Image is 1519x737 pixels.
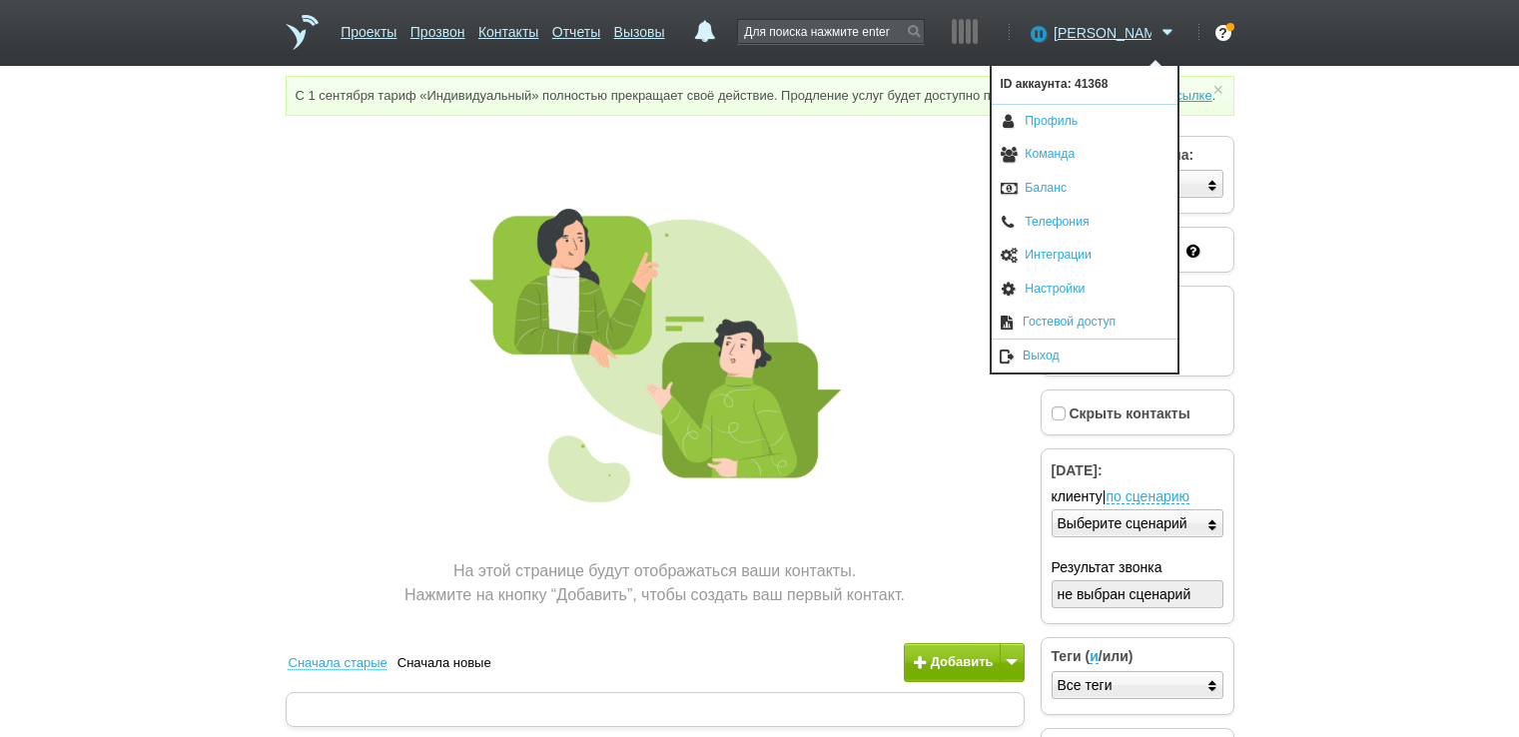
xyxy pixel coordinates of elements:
[614,14,665,43] a: Вызовы
[904,643,1024,682] button: Добавить
[738,20,924,43] input: Для поиска нажмите enter
[1052,648,1223,665] h3: Теги ( / )
[1208,85,1226,94] a: ×
[341,14,396,43] a: Проекты
[992,66,1177,104] span: ID аккаунта: 41368
[1058,510,1187,537] div: Выберите сценарий
[1052,488,1103,504] span: клиенту
[1058,672,1113,699] div: Все теги
[992,273,1177,307] a: Настройки
[286,76,1234,116] div: С 1 сентября тариф «Индивидуальный» полностью прекращает своё действие. Продление услуг будет дос...
[992,206,1177,240] a: Телефония
[478,14,538,43] a: Контакты
[286,559,1025,607] div: На этой странице будут отображаться ваши контакты. Нажмите на кнопку “Добавить”, чтобы создать ва...
[992,138,1177,172] a: Команда
[1052,557,1223,578] label: Результат звонка
[1069,405,1189,421] span: Скрыть контакты
[992,172,1177,206] a: Баланс
[992,239,1177,273] a: Интеграции
[992,340,1177,372] a: Выход
[992,105,1177,139] a: Профиль
[1058,581,1191,608] div: не выбран сценарий
[1052,486,1223,507] label: |
[1052,462,1223,479] h3: [DATE]:
[286,15,319,50] a: На главную
[552,14,600,43] a: Отчеты
[1090,650,1099,664] a: и
[410,14,465,43] a: Прозвон
[1215,25,1231,41] div: ?
[397,653,501,673] a: Сначала новые
[1054,21,1178,41] a: [PERSON_NAME]
[1103,648,1129,664] span: или
[1107,490,1190,504] a: по сценарию
[1054,23,1151,43] span: [PERSON_NAME]
[465,164,845,543] img: Prozvon_2.png
[289,653,397,673] a: Сначала старые
[992,306,1177,339] a: Гостевой доступ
